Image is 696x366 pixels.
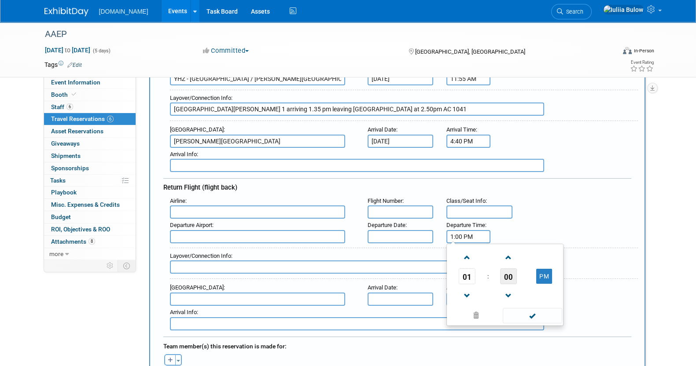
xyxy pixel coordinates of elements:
div: Event Rating [630,60,653,65]
i: Booth reservation complete [72,92,76,97]
a: Sponsorships [44,162,136,174]
a: ROI, Objectives & ROO [44,223,136,235]
small: : [446,222,486,228]
a: Clear selection [449,310,503,322]
img: ExhibitDay [44,7,88,16]
a: Tasks [44,175,136,187]
span: Budget [51,213,71,220]
span: Flight Number [368,198,402,204]
td: : [485,268,490,284]
span: Shipments [51,152,81,159]
small: : [368,222,407,228]
span: to [63,47,72,54]
span: Arrival Info [170,151,197,157]
span: Arrival Date [368,126,396,133]
span: 6 [66,103,73,110]
a: Increment Minute [500,246,517,268]
a: Playbook [44,187,136,198]
span: Pick Minute [500,268,517,284]
div: Team member(s) this reservation is made for: [163,338,631,352]
span: Misc. Expenses & Credits [51,201,120,208]
span: Playbook [51,189,77,196]
a: Asset Reservations [44,125,136,137]
small: : [170,151,198,157]
small: : [170,126,225,133]
span: Return Flight (flight back) [163,183,237,191]
small: : [170,95,232,101]
a: Travel Reservations6 [44,113,136,125]
span: Tasks [50,177,66,184]
div: Event Format [563,46,654,59]
a: Booth [44,89,136,101]
span: [GEOGRAPHIC_DATA] [170,126,224,133]
a: Decrement Hour [459,284,475,307]
small: : [368,126,398,133]
a: Edit [67,62,82,68]
span: Search [563,8,583,15]
span: Event Information [51,79,100,86]
a: Misc. Expenses & Credits [44,199,136,211]
span: Sponsorships [51,165,89,172]
span: 8 [88,238,95,245]
button: PM [536,269,552,284]
span: Class/Seat Info [446,198,486,204]
small: : [446,126,477,133]
small: : [170,222,214,228]
a: Attachments8 [44,236,136,248]
div: In-Person [633,48,654,54]
td: Personalize Event Tab Strip [103,260,118,271]
span: Departure Airport [170,222,212,228]
img: Iuliia Bulow [603,5,644,15]
span: Asset Reservations [51,128,103,135]
span: Departure Date [368,222,405,228]
span: Travel Reservations [51,115,114,122]
small: : [368,284,398,291]
small: : [170,198,187,204]
span: more [49,250,63,257]
span: Airline [170,198,185,204]
a: more [44,248,136,260]
a: Staff6 [44,101,136,113]
span: Arrival Info [170,309,197,315]
td: Toggle Event Tabs [118,260,136,271]
span: Attachments [51,238,95,245]
a: Done [502,310,563,322]
span: [DATE] [DATE] [44,46,91,54]
span: (5 days) [92,48,110,54]
button: Committed [200,46,252,55]
a: Giveaways [44,138,136,150]
span: Departure Time [446,222,485,228]
span: [GEOGRAPHIC_DATA], [GEOGRAPHIC_DATA] [415,48,525,55]
span: [GEOGRAPHIC_DATA] [170,284,224,291]
span: Booth [51,91,78,98]
span: [DOMAIN_NAME] [99,8,148,15]
small: : [170,253,232,259]
small: : [170,284,225,291]
small: : [170,309,198,315]
span: Layover/Connection Info [170,253,231,259]
a: Decrement Minute [500,284,517,307]
div: AAEP [42,26,602,42]
span: Giveaways [51,140,80,147]
a: Shipments [44,150,136,162]
span: Staff [51,103,73,110]
td: Tags [44,60,82,69]
a: Event Information [44,77,136,88]
span: Arrival Date [368,284,396,291]
span: Pick Hour [459,268,475,284]
span: 6 [107,116,114,122]
a: Search [551,4,592,19]
a: Budget [44,211,136,223]
small: : [446,198,487,204]
span: Layover/Connection Info [170,95,231,101]
img: Format-Inperson.png [623,47,632,54]
small: : [368,198,404,204]
a: Increment Hour [459,246,475,268]
body: Rich Text Area. Press ALT-0 for help. [5,4,455,13]
span: Arrival Time [446,126,476,133]
span: ROI, Objectives & ROO [51,226,110,233]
